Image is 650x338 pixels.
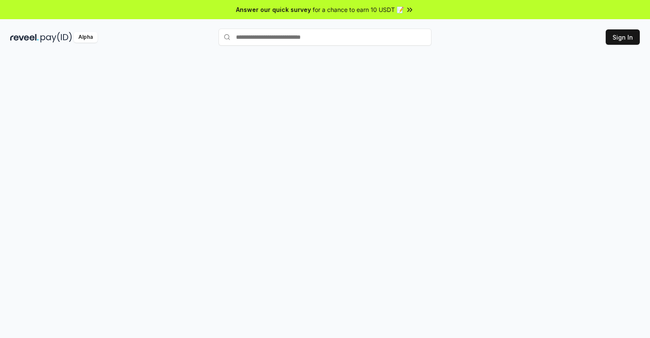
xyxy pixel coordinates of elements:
[74,32,98,43] div: Alpha
[10,32,39,43] img: reveel_dark
[606,29,640,45] button: Sign In
[236,5,311,14] span: Answer our quick survey
[40,32,72,43] img: pay_id
[313,5,404,14] span: for a chance to earn 10 USDT 📝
